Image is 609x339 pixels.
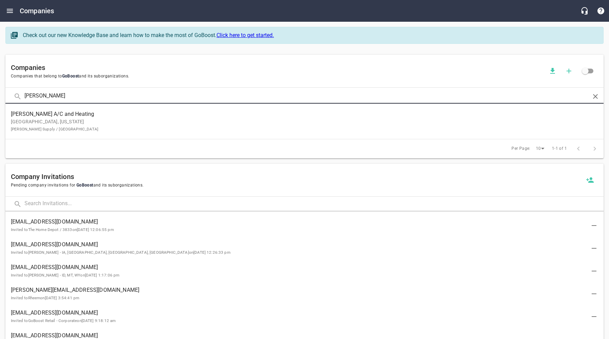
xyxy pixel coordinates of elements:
[11,250,230,255] small: Invited to [PERSON_NAME] - IA, [GEOGRAPHIC_DATA], [GEOGRAPHIC_DATA], [GEOGRAPHIC_DATA] on [DATE] ...
[582,172,598,188] button: Invite a new company
[11,118,587,132] p: [GEOGRAPHIC_DATA], [US_STATE]
[23,31,596,39] div: Check out our new Knowledge Base and learn how to make the most of GoBoost.
[544,63,561,79] button: Download companies
[11,182,582,189] span: Pending company invitations for and its suborganizations.
[2,3,18,19] button: Open drawer
[11,240,587,249] span: [EMAIL_ADDRESS][DOMAIN_NAME]
[586,263,602,279] button: Delete Invitation
[11,318,116,323] small: Invited to GoBoost Retail - Corporate on [DATE] 9:18:12 am
[11,296,79,300] small: Invited to Rheem on [DATE] 3:54:41 pm
[576,3,593,19] button: Live Chat
[11,286,587,294] span: [PERSON_NAME][EMAIL_ADDRESS][DOMAIN_NAME]
[24,89,585,104] input: Search Companies...
[11,127,98,131] small: [PERSON_NAME] Supply / [GEOGRAPHIC_DATA]
[586,286,602,302] button: Delete Invitation
[5,106,604,136] a: [PERSON_NAME] A/C and Heating[GEOGRAPHIC_DATA], [US_STATE][PERSON_NAME] Supply / [GEOGRAPHIC_DATA]
[216,32,274,38] a: Click here to get started.
[11,273,119,278] small: Invited to [PERSON_NAME] - ID, MT, WY on [DATE] 1:17:06 pm
[586,308,602,325] button: Delete Invitation
[11,218,587,226] span: [EMAIL_ADDRESS][DOMAIN_NAME]
[586,217,602,234] button: Delete Invitation
[586,240,602,256] button: Delete Invitation
[511,145,530,152] span: Per Page:
[577,63,593,79] span: Click to view all companies
[593,3,609,19] button: Support Portal
[552,145,567,152] span: 1-1 of 1
[11,309,587,317] span: [EMAIL_ADDRESS][DOMAIN_NAME]
[20,5,54,16] h6: Companies
[75,183,93,188] span: GoBoost
[11,263,587,271] span: [EMAIL_ADDRESS][DOMAIN_NAME]
[11,227,114,232] small: Invited to The Home Depot / 3833 on [DATE] 12:06:55 pm
[11,171,582,182] h6: Company Invitations
[533,144,547,153] div: 10
[62,74,79,78] span: GoBoost
[11,110,587,118] span: [PERSON_NAME] A/C and Heating
[11,73,544,80] span: Companies that belong to and its suborganizations.
[24,197,604,211] input: Search Invitations...
[561,63,577,79] button: Add a new company
[11,62,544,73] h6: Companies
